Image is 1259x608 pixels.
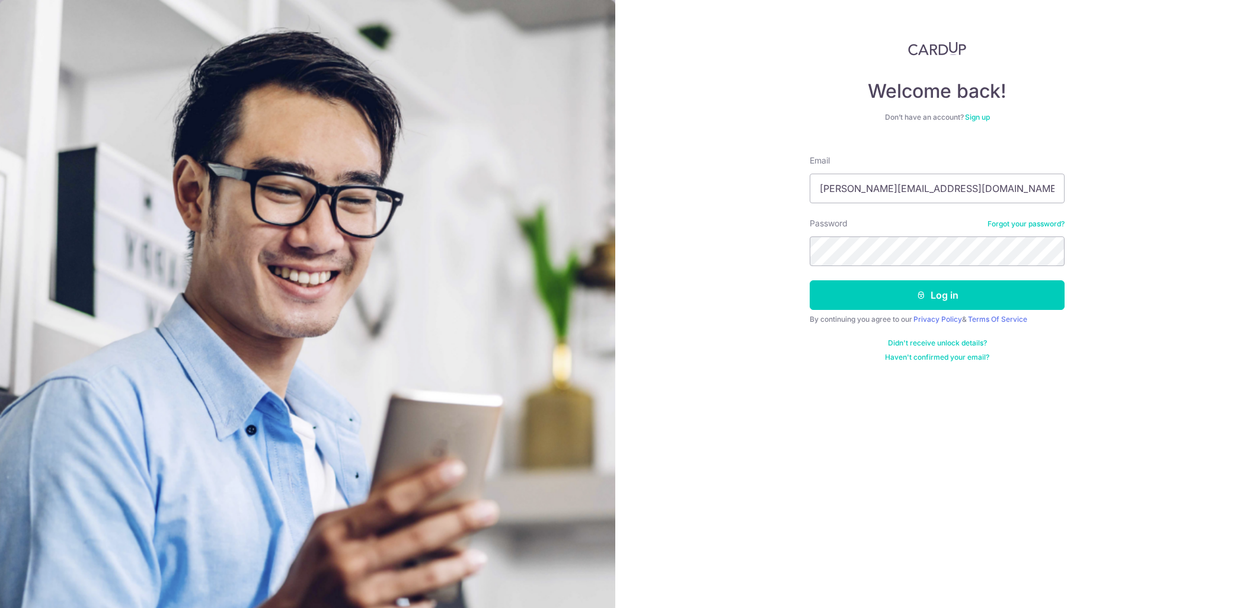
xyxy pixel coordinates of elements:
img: CardUp Logo [908,41,966,56]
a: Privacy Policy [913,315,962,324]
div: Don’t have an account? [810,113,1065,122]
a: Forgot your password? [988,219,1065,229]
label: Email [810,155,830,167]
a: Didn't receive unlock details? [888,338,987,348]
a: Haven't confirmed your email? [885,353,989,362]
button: Log in [810,280,1065,310]
a: Terms Of Service [968,315,1027,324]
div: By continuing you agree to our & [810,315,1065,324]
h4: Welcome back! [810,79,1065,103]
input: Enter your Email [810,174,1065,203]
a: Sign up [965,113,990,121]
label: Password [810,217,848,229]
